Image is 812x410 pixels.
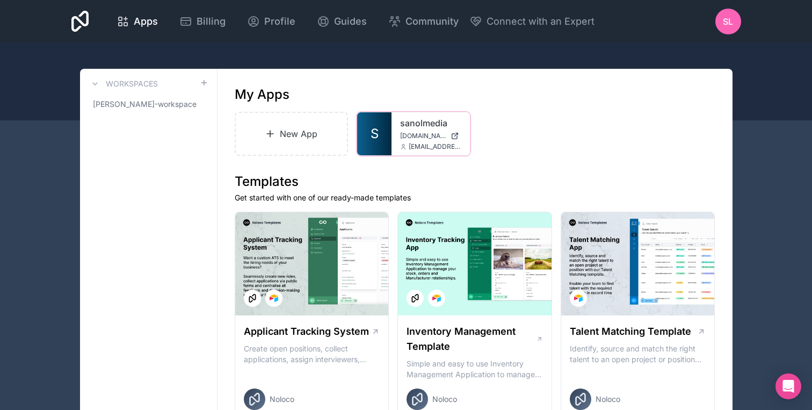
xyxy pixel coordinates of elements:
h1: My Apps [235,86,289,103]
a: S [357,112,392,155]
span: SL [723,15,733,28]
img: Airtable Logo [432,294,441,303]
p: Create open positions, collect applications, assign interviewers, centralise candidate feedback a... [244,343,380,365]
span: Noloco [596,394,620,405]
h1: Templates [235,173,715,190]
span: Community [405,14,459,29]
span: Profile [264,14,295,29]
span: [DOMAIN_NAME] [400,132,446,140]
a: Profile [238,10,304,33]
span: Billing [197,14,226,29]
span: [PERSON_NAME]-workspace [93,99,197,110]
img: Airtable Logo [574,294,583,303]
span: Guides [334,14,367,29]
a: sanolmedia [400,117,461,130]
p: Simple and easy to use Inventory Management Application to manage your stock, orders and Manufact... [407,358,543,380]
h1: Talent Matching Template [570,324,691,339]
h1: Inventory Management Template [407,324,535,354]
p: Get started with one of our ready-made templates [235,192,715,203]
span: Noloco [270,394,294,405]
button: Connect with an Expert [469,14,595,29]
a: Apps [108,10,166,33]
span: Noloco [432,394,457,405]
span: Connect with an Expert [487,14,595,29]
a: [PERSON_NAME]-workspace [89,95,208,114]
a: Community [380,10,467,33]
a: Workspaces [89,77,158,90]
h1: Applicant Tracking System [244,324,369,339]
span: [EMAIL_ADDRESS][DOMAIN_NAME] [409,142,461,151]
span: Apps [134,14,158,29]
img: Airtable Logo [270,294,278,303]
a: Billing [171,10,234,33]
a: Guides [308,10,375,33]
span: S [371,125,379,142]
div: Open Intercom Messenger [775,373,801,399]
h3: Workspaces [106,78,158,89]
a: New App [235,112,349,156]
p: Identify, source and match the right talent to an open project or position with our Talent Matchi... [570,343,706,365]
a: [DOMAIN_NAME] [400,132,461,140]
